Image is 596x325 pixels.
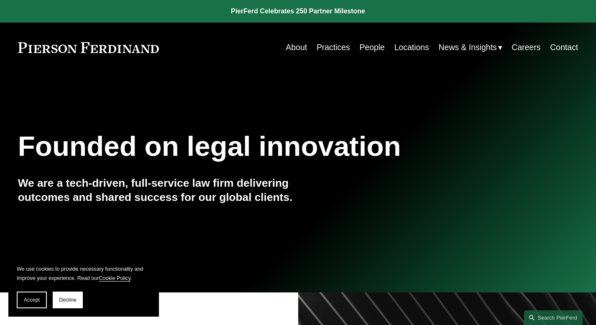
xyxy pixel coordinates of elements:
[59,297,77,303] span: Decline
[550,39,578,56] a: Contact
[394,39,429,56] a: Locations
[359,39,384,56] a: People
[524,310,583,325] a: Search this site
[512,39,541,56] a: Careers
[18,176,298,204] h4: We are a tech-driven, full-service law firm delivering outcomes and shared success for our global...
[99,275,130,281] a: Cookie Policy
[439,39,502,56] a: folder dropdown
[286,39,307,56] a: About
[17,264,151,283] p: We use cookies to provide necessary functionality and improve your experience. Read our .
[24,297,40,303] span: Accept
[18,130,485,162] h1: Founded on legal innovation
[17,292,47,308] button: Accept
[317,39,350,56] a: Practices
[439,40,497,55] span: News & Insights
[53,292,83,308] button: Decline
[8,256,159,317] section: Cookie banner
